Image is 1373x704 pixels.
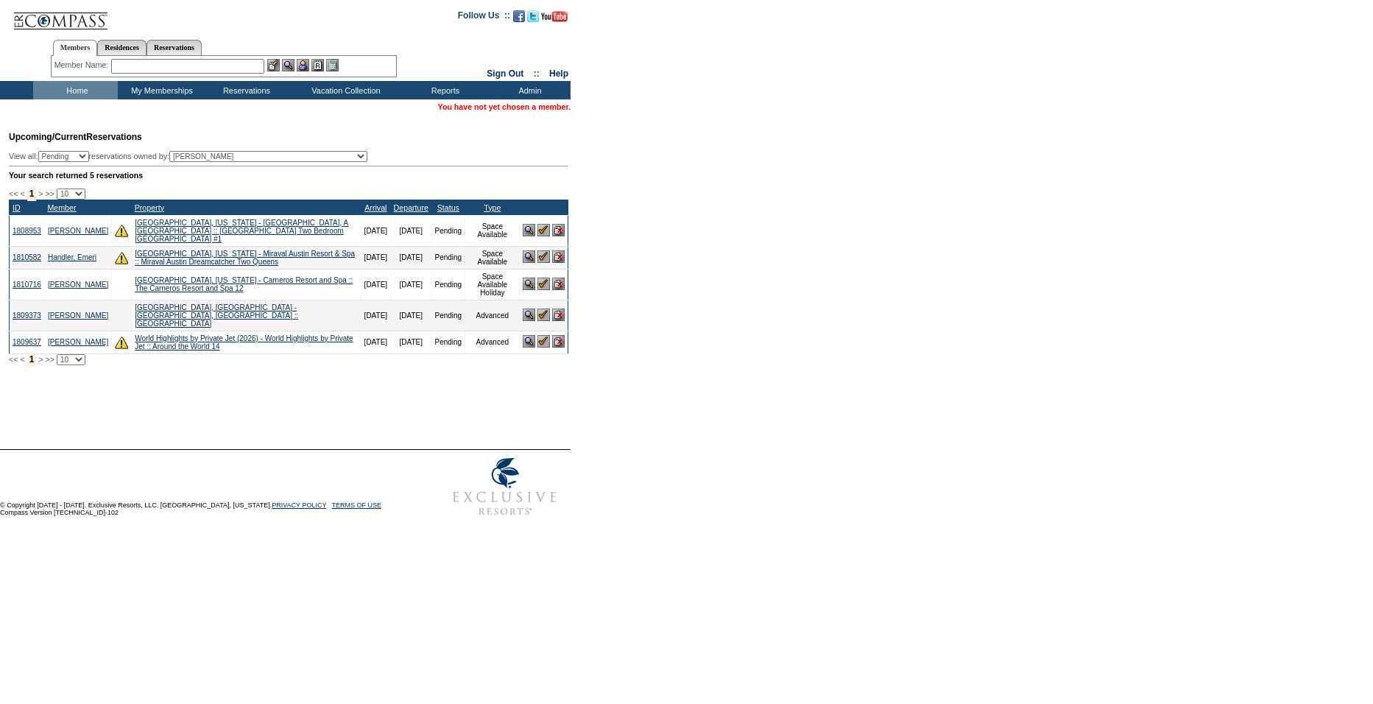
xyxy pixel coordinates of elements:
div: Your search returned 5 reservations [9,171,568,180]
a: 1809637 [13,338,41,346]
img: Cancel Reservation [552,250,565,263]
img: Cancel Reservation [552,224,565,236]
td: [DATE] [391,300,431,331]
td: Home [33,81,118,99]
span: You have not yet chosen a member. [438,102,571,111]
img: Exclusive Resorts [439,450,571,524]
a: Reservations [147,40,202,55]
a: ID [13,203,21,212]
a: Arrival [364,203,387,212]
img: Cancel Reservation [552,278,565,290]
span: << [9,189,18,198]
span: >> [45,189,54,198]
span: 1 [27,352,37,367]
a: [PERSON_NAME] [48,281,108,289]
img: View Reservation [523,335,535,348]
div: Member Name: [54,59,111,71]
img: Cancel Reservation [552,335,565,348]
img: b_calculator.gif [326,59,339,71]
td: [DATE] [361,269,390,300]
td: Advanced [465,331,520,353]
span: << [9,355,18,364]
span: :: [534,68,540,79]
a: Become our fan on Facebook [513,15,525,24]
a: Member [47,203,76,212]
a: Members [53,40,98,56]
a: [PERSON_NAME] [48,338,108,346]
img: There are insufficient days and/or tokens to cover this reservation [115,336,128,349]
td: Space Available [465,246,520,269]
img: Cancel Reservation [552,309,565,321]
td: Pending [431,331,465,353]
a: [GEOGRAPHIC_DATA], [US_STATE] - Carneros Resort and Spa :: The Carneros Resort and Spa 12 [135,276,353,292]
img: View Reservation [523,250,535,263]
a: World Highlights by Private Jet (2026) - World Highlights by Private Jet :: Around the World 14 [135,334,353,351]
img: b_edit.gif [267,59,280,71]
img: Confirm Reservation [537,309,550,321]
a: 1810716 [13,281,41,289]
td: Pending [431,300,465,331]
a: Type [484,203,501,212]
a: Subscribe to our YouTube Channel [541,15,568,24]
td: Reports [401,81,486,99]
img: View [282,59,294,71]
a: [GEOGRAPHIC_DATA], [US_STATE] - [GEOGRAPHIC_DATA], A [GEOGRAPHIC_DATA] :: [GEOGRAPHIC_DATA] Two B... [135,219,348,243]
a: [PERSON_NAME] [48,227,108,235]
td: Space Available [465,215,520,246]
span: > [38,355,43,364]
td: [DATE] [361,300,390,331]
a: Follow us on Twitter [527,15,539,24]
td: Pending [431,246,465,269]
span: Upcoming/Current [9,132,86,142]
a: Residences [97,40,147,55]
td: Admin [486,81,571,99]
a: Help [549,68,568,79]
td: [DATE] [391,246,431,269]
img: There are insufficient days and/or tokens to cover this reservation [115,224,128,237]
td: Pending [431,269,465,300]
td: [DATE] [391,269,431,300]
span: 1 [27,186,37,201]
td: Space Available Holiday [465,269,520,300]
a: Sign Out [487,68,523,79]
td: [DATE] [361,215,390,246]
a: Handler, Emeri [48,253,96,261]
td: Vacation Collection [287,81,401,99]
span: > [38,189,43,198]
span: < [20,189,24,198]
span: Reservations [9,132,142,142]
a: Property [135,203,164,212]
img: Follow us on Twitter [527,10,539,22]
td: Pending [431,215,465,246]
a: PRIVACY POLICY [272,501,326,509]
div: View all: reservations owned by: [9,151,374,162]
img: Reservations [311,59,324,71]
img: Become our fan on Facebook [513,10,525,22]
img: There are insufficient days and/or tokens to cover this reservation [115,251,128,264]
a: [GEOGRAPHIC_DATA], [US_STATE] - Miraval Austin Resort & Spa :: Miraval Austin Dreamcatcher Two Qu... [135,250,355,266]
td: Follow Us :: [458,9,510,27]
a: [PERSON_NAME] [48,311,108,320]
a: 1810582 [13,253,41,261]
td: Reservations [202,81,287,99]
a: 1808953 [13,227,41,235]
td: [DATE] [361,246,390,269]
a: Status [437,203,459,212]
a: TERMS OF USE [332,501,382,509]
img: Confirm Reservation [537,224,550,236]
td: [DATE] [391,331,431,353]
img: Confirm Reservation [537,278,550,290]
td: [DATE] [361,331,390,353]
img: View Reservation [523,224,535,236]
a: 1809373 [13,311,41,320]
span: >> [45,355,54,364]
img: View Reservation [523,278,535,290]
img: Subscribe to our YouTube Channel [541,11,568,22]
a: Departure [394,203,428,212]
span: < [20,355,24,364]
img: View Reservation [523,309,535,321]
td: My Memberships [118,81,202,99]
img: Impersonate [297,59,309,71]
img: Confirm Reservation [537,250,550,263]
td: [DATE] [391,215,431,246]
